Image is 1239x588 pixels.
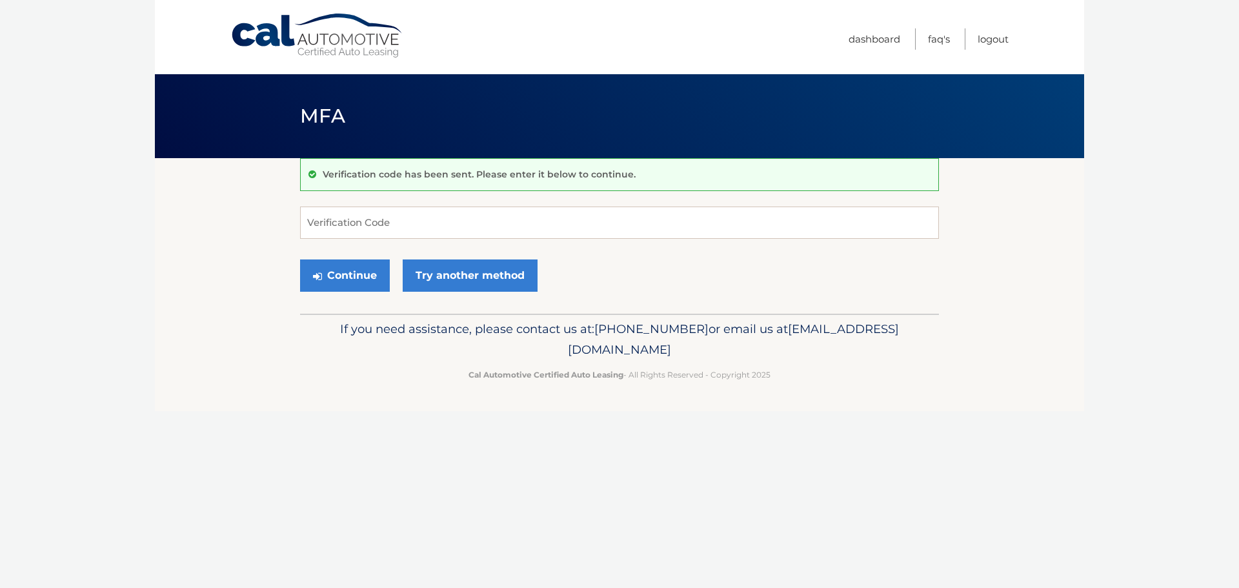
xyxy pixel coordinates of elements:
a: FAQ's [928,28,950,50]
span: [PHONE_NUMBER] [594,321,709,336]
a: Cal Automotive [230,13,405,59]
input: Verification Code [300,207,939,239]
button: Continue [300,259,390,292]
span: [EMAIL_ADDRESS][DOMAIN_NAME] [568,321,899,357]
p: Verification code has been sent. Please enter it below to continue. [323,168,636,180]
a: Dashboard [849,28,900,50]
a: Try another method [403,259,538,292]
strong: Cal Automotive Certified Auto Leasing [468,370,623,380]
span: MFA [300,104,345,128]
p: - All Rights Reserved - Copyright 2025 [308,368,931,381]
a: Logout [978,28,1009,50]
p: If you need assistance, please contact us at: or email us at [308,319,931,360]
